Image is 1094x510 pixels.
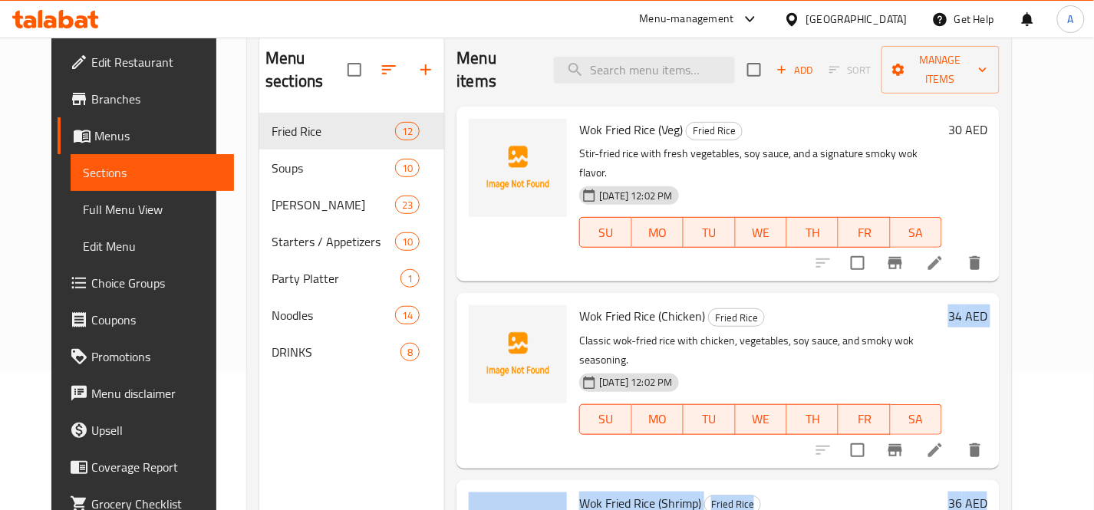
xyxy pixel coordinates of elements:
[877,245,914,281] button: Branch-specific-item
[395,159,420,177] div: items
[58,412,234,449] a: Upsell
[593,189,678,203] span: [DATE] 12:02 PM
[891,404,942,435] button: SA
[71,228,234,265] a: Edit Menu
[371,51,407,88] span: Sort sections
[742,408,781,430] span: WE
[686,122,743,140] div: Fried Rice
[272,269,400,288] span: Party Platter
[456,47,535,93] h2: Menu items
[586,222,625,244] span: SU
[469,119,567,217] img: Wok Fried Rice (Veg)
[690,408,729,430] span: TU
[632,217,684,248] button: MO
[259,150,444,186] div: Soups10
[839,404,890,435] button: FR
[91,90,222,108] span: Branches
[957,245,993,281] button: delete
[684,404,735,435] button: TU
[91,311,222,329] span: Coupons
[91,53,222,71] span: Edit Restaurant
[395,196,420,214] div: items
[407,51,444,88] button: Add section
[396,198,419,212] span: 23
[632,404,684,435] button: MO
[272,343,400,361] span: DRINKS
[259,107,444,377] nav: Menu sections
[708,308,765,327] div: Fried Rice
[91,274,222,292] span: Choice Groups
[839,217,890,248] button: FR
[842,434,874,466] span: Select to update
[259,334,444,370] div: DRINKS8
[71,154,234,191] a: Sections
[395,122,420,140] div: items
[396,235,419,249] span: 10
[845,222,884,244] span: FR
[272,122,395,140] span: Fried Rice
[709,309,764,327] span: Fried Rice
[396,308,419,323] span: 14
[58,117,234,154] a: Menus
[91,347,222,366] span: Promotions
[83,163,222,182] span: Sections
[259,186,444,223] div: [PERSON_NAME]23
[736,404,787,435] button: WE
[272,159,395,177] span: Soups
[806,11,908,28] div: [GEOGRAPHIC_DATA]
[897,408,936,430] span: SA
[894,51,988,89] span: Manage items
[948,119,987,140] h6: 30 AED
[400,269,420,288] div: items
[690,222,729,244] span: TU
[770,58,819,82] button: Add
[957,432,993,469] button: delete
[83,237,222,255] span: Edit Menu
[58,301,234,338] a: Coupons
[58,81,234,117] a: Branches
[259,223,444,260] div: Starters / Appetizers10
[736,217,787,248] button: WE
[774,61,816,79] span: Add
[272,232,395,251] span: Starters / Appetizers
[579,118,683,141] span: Wok Fried Rice (Veg)
[94,127,222,145] span: Menus
[400,343,420,361] div: items
[579,144,942,183] p: Stir-fried rice with fresh vegetables, soy sauce, and a signature smoky wok flavor.
[396,161,419,176] span: 10
[687,122,742,140] span: Fried Rice
[579,331,942,370] p: Classic wok-fried rice with chicken, vegetables, soy sauce, and smoky wok seasoning.
[83,200,222,219] span: Full Menu View
[787,404,839,435] button: TH
[926,254,944,272] a: Edit menu item
[58,44,234,81] a: Edit Restaurant
[259,297,444,334] div: Noodles14
[842,247,874,279] span: Select to update
[272,306,395,324] span: Noodles
[897,222,936,244] span: SA
[640,10,734,28] div: Menu-management
[554,57,735,84] input: search
[638,408,677,430] span: MO
[684,217,735,248] button: TU
[469,305,567,403] img: Wok Fried Rice (Chicken)
[579,217,631,248] button: SU
[579,304,705,327] span: Wok Fried Rice (Chicken)
[787,217,839,248] button: TH
[1068,11,1074,28] span: A
[845,408,884,430] span: FR
[593,375,678,390] span: [DATE] 12:02 PM
[395,306,420,324] div: items
[58,265,234,301] a: Choice Groups
[58,375,234,412] a: Menu disclaimer
[793,222,832,244] span: TH
[71,191,234,228] a: Full Menu View
[91,458,222,476] span: Coverage Report
[579,404,631,435] button: SU
[586,408,625,430] span: SU
[638,222,677,244] span: MO
[742,222,781,244] span: WE
[91,384,222,403] span: Menu disclaimer
[401,271,419,286] span: 1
